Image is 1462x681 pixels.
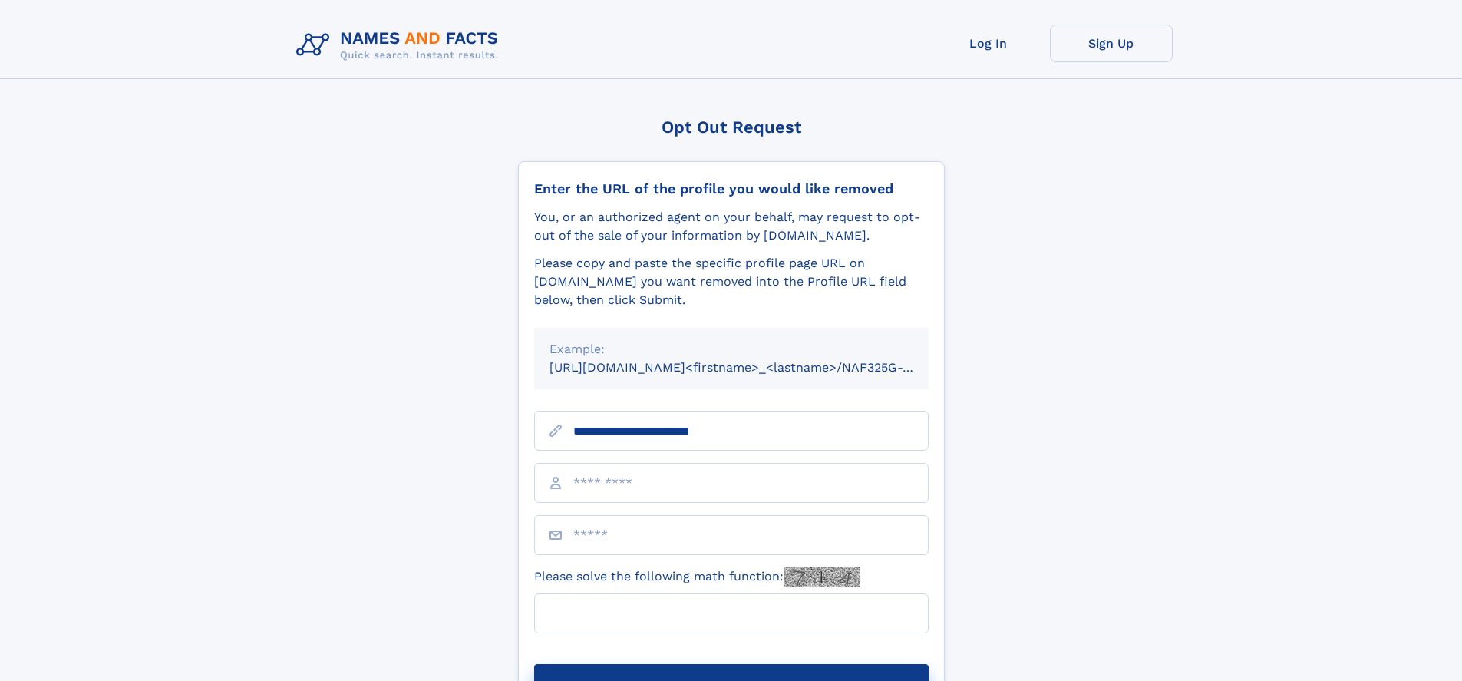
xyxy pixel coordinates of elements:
label: Please solve the following math function: [534,567,860,587]
img: Logo Names and Facts [290,25,511,66]
small: [URL][DOMAIN_NAME]<firstname>_<lastname>/NAF325G-xxxxxxxx [549,360,958,375]
div: Opt Out Request [518,117,945,137]
a: Log In [927,25,1050,62]
a: Sign Up [1050,25,1173,62]
div: Enter the URL of the profile you would like removed [534,180,929,197]
div: Example: [549,340,913,359]
div: Please copy and paste the specific profile page URL on [DOMAIN_NAME] you want removed into the Pr... [534,254,929,309]
div: You, or an authorized agent on your behalf, may request to opt-out of the sale of your informatio... [534,208,929,245]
